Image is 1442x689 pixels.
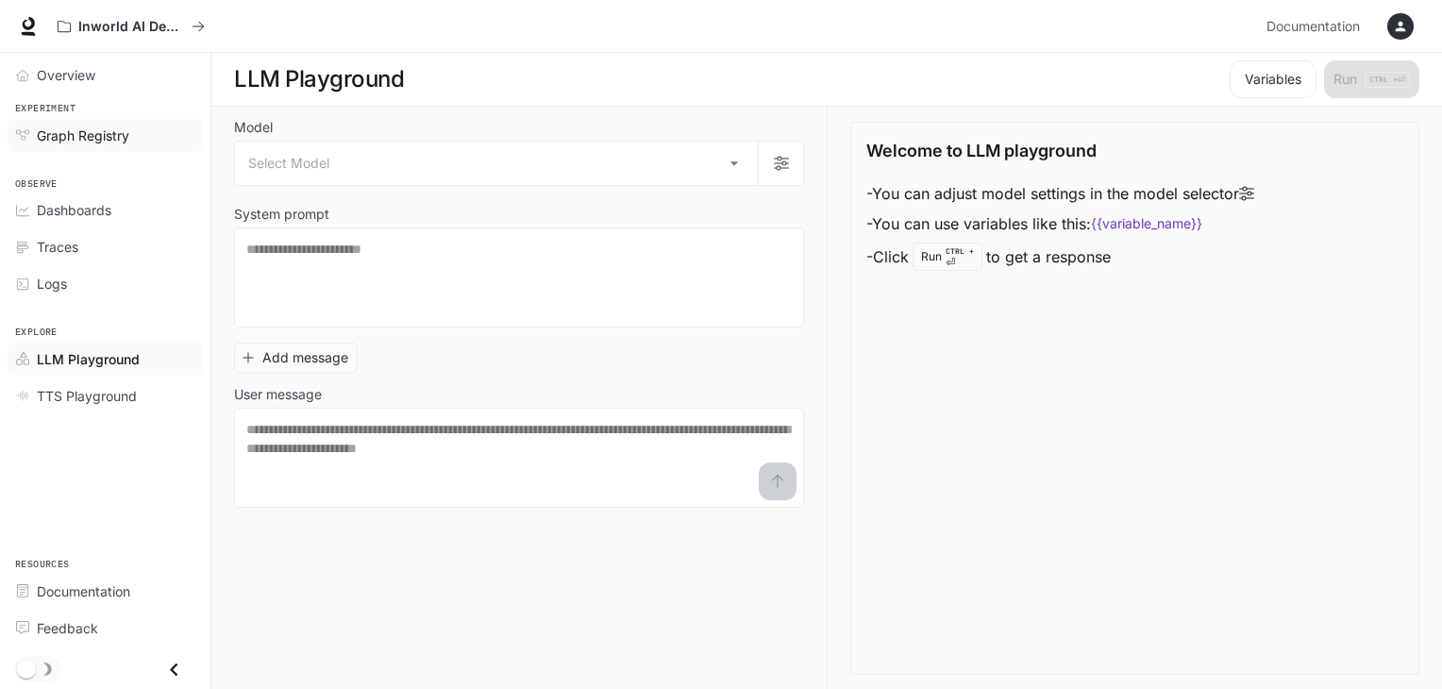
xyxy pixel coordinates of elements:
a: Traces [8,230,203,263]
p: User message [234,388,322,401]
a: Graph Registry [8,119,203,152]
h1: LLM Playground [234,60,404,98]
span: Documentation [1266,15,1360,39]
span: Graph Registry [37,126,129,145]
span: Logs [37,274,67,294]
li: - You can use variables like this: [866,209,1254,239]
li: - You can adjust model settings in the model selector [866,178,1254,209]
span: Select Model [248,154,329,173]
p: Model [234,121,273,134]
a: Dashboards [8,193,203,227]
button: Close drawer [153,650,195,689]
p: Inworld AI Demos [78,19,184,35]
span: Documentation [37,581,130,601]
button: Variables [1230,60,1316,98]
div: Select Model [235,142,758,185]
a: Logs [8,267,203,300]
a: TTS Playground [8,379,203,412]
button: Add message [234,343,358,374]
a: Documentation [8,575,203,608]
span: Overview [37,65,95,85]
a: Feedback [8,612,203,645]
span: Dashboards [37,200,111,220]
p: Welcome to LLM playground [866,138,1097,163]
a: Overview [8,59,203,92]
p: CTRL + [946,245,974,257]
span: Feedback [37,618,98,638]
a: Documentation [1259,8,1374,45]
a: LLM Playground [8,343,203,376]
p: System prompt [234,208,329,221]
div: Run [913,243,982,271]
span: Traces [37,237,78,257]
button: All workspaces [49,8,213,45]
span: LLM Playground [37,349,140,369]
code: {{variable_name}} [1091,214,1202,233]
p: ⏎ [946,245,974,268]
li: - Click to get a response [866,239,1254,275]
span: Dark mode toggle [17,658,36,679]
span: TTS Playground [37,386,137,406]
